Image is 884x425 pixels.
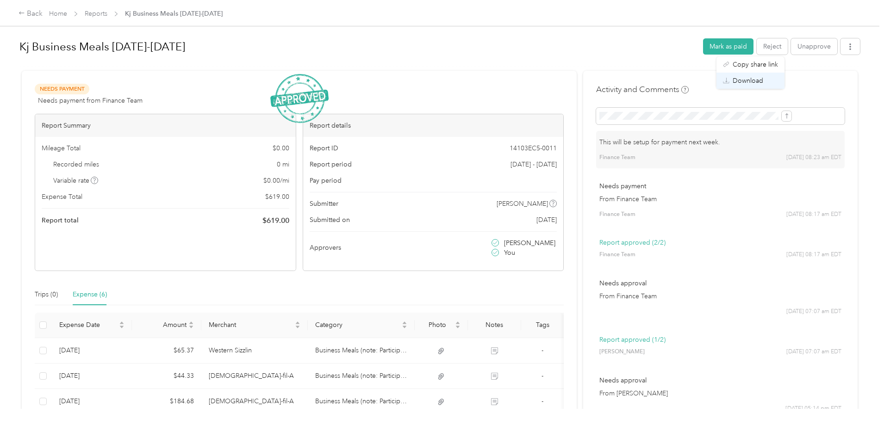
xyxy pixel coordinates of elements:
[786,348,841,356] span: [DATE] 07:07 am EDT
[273,143,289,153] span: $ 0.00
[52,313,132,338] th: Expense Date
[201,363,308,389] td: Chick-fil-A
[209,321,293,329] span: Merchant
[263,176,289,185] span: $ 0.00 / mi
[310,143,338,153] span: Report ID
[49,10,67,18] a: Home
[277,160,289,169] span: 0 mi
[42,192,82,202] span: Expense Total
[201,389,308,414] td: Chick-fil-A
[599,348,645,356] span: [PERSON_NAME]
[73,289,107,300] div: Expense (6)
[786,210,841,219] span: [DATE] 08:17 am EDT
[139,321,187,329] span: Amount
[38,96,143,105] span: Needs payment from Finance Team
[521,389,564,414] td: -
[510,160,557,169] span: [DATE] - [DATE]
[308,338,415,363] td: Business Meals (note: Participants & Purpose)
[455,324,461,330] span: caret-down
[315,321,400,329] span: Category
[310,215,350,225] span: Submitted on
[504,248,515,258] span: You
[785,405,841,413] span: [DATE] 05:14 pm EDT
[497,199,548,209] span: [PERSON_NAME]
[119,320,125,326] span: caret-up
[529,321,556,329] div: Tags
[52,363,132,389] td: 8-26-2025
[201,338,308,363] td: Western Sizzlin
[599,154,635,162] span: Finance Team
[786,308,841,316] span: [DATE] 07:07 am EDT
[504,238,555,248] span: [PERSON_NAME]
[308,389,415,414] td: Business Meals (note: Participants & Purpose)
[521,313,564,338] th: Tags
[132,313,201,338] th: Amount
[599,238,841,247] p: Report approved (2/2)
[35,114,296,137] div: Report Summary
[201,313,308,338] th: Merchant
[188,320,194,326] span: caret-up
[542,346,543,354] span: -
[542,372,543,380] span: -
[521,338,564,363] td: -
[85,10,107,18] a: Reports
[599,194,841,204] p: From Finance Team
[270,74,329,123] img: ApprovedStamp
[599,210,635,219] span: Finance Team
[791,38,837,55] button: Unapprove
[188,324,194,330] span: caret-down
[599,388,841,398] p: From [PERSON_NAME]
[42,143,81,153] span: Mileage Total
[733,76,763,86] span: Download
[19,8,43,19] div: Back
[265,192,289,202] span: $ 619.00
[132,363,201,389] td: $44.33
[599,137,841,147] p: This will be setup for payment next week.
[262,215,289,226] span: $ 619.00
[536,215,557,225] span: [DATE]
[308,313,415,338] th: Category
[599,278,841,288] p: Needs approval
[310,243,341,253] span: Approvers
[422,321,453,329] span: Photo
[596,84,689,95] h4: Activity and Comments
[832,373,884,425] iframe: Everlance-gr Chat Button Frame
[310,176,342,185] span: Pay period
[35,84,89,94] span: Needs Payment
[59,321,117,329] span: Expense Date
[303,114,564,137] div: Report details
[703,38,753,55] button: Mark as paid
[599,335,841,345] p: Report approved (1/2)
[42,216,79,225] span: Report total
[53,160,99,169] span: Recorded miles
[521,363,564,389] td: -
[733,60,778,69] span: Copy share link
[402,324,407,330] span: caret-down
[52,338,132,363] td: 8-27-2025
[757,38,788,55] button: Reject
[52,389,132,414] td: 8-26-2025
[295,324,300,330] span: caret-down
[310,199,338,209] span: Submitter
[310,160,352,169] span: Report period
[599,181,841,191] p: Needs payment
[308,363,415,389] td: Business Meals (note: Participants & Purpose)
[599,376,841,385] p: Needs approval
[125,9,223,18] span: Kj Business Meals [DATE]-[DATE]
[786,154,841,162] span: [DATE] 08:23 am EDT
[35,289,58,300] div: Trips (0)
[19,36,697,58] h1: Kj Business Meals Aug. 20-27
[599,291,841,301] p: From Finance Team
[119,324,125,330] span: caret-down
[510,143,557,153] span: 14103EC5-0011
[132,389,201,414] td: $184.68
[415,313,468,338] th: Photo
[599,251,635,259] span: Finance Team
[53,176,99,185] span: Variable rate
[468,313,521,338] th: Notes
[542,397,543,405] span: -
[786,251,841,259] span: [DATE] 08:17 am EDT
[402,320,407,326] span: caret-up
[455,320,461,326] span: caret-up
[295,320,300,326] span: caret-up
